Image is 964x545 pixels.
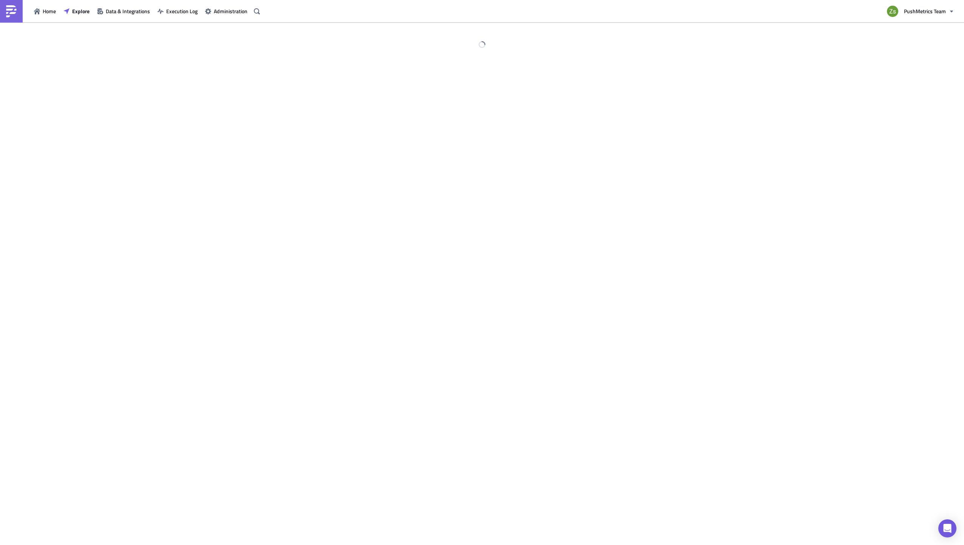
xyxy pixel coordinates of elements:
[214,7,247,15] span: Administration
[886,5,899,18] img: Avatar
[30,5,60,17] button: Home
[882,3,958,20] button: PushMetrics Team
[93,5,154,17] button: Data & Integrations
[106,7,150,15] span: Data & Integrations
[60,5,93,17] button: Explore
[904,7,946,15] span: PushMetrics Team
[166,7,198,15] span: Execution Log
[154,5,201,17] button: Execution Log
[5,5,17,17] img: PushMetrics
[938,519,956,537] div: Open Intercom Messenger
[72,7,90,15] span: Explore
[43,7,56,15] span: Home
[201,5,251,17] button: Administration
